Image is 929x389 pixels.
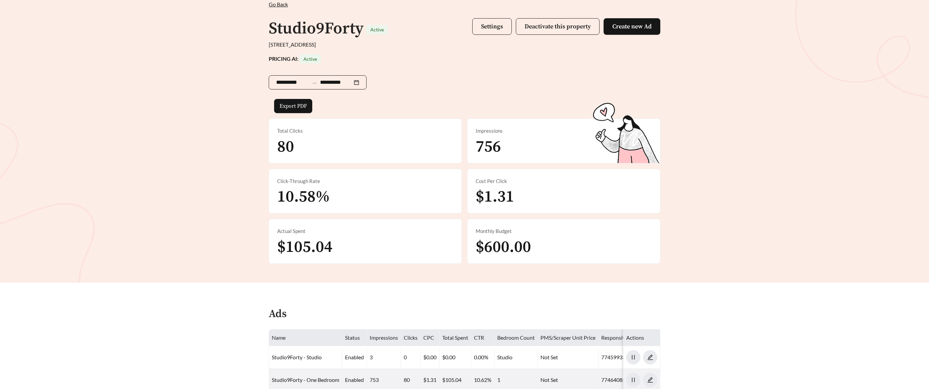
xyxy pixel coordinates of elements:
span: CTR [474,334,484,341]
a: edit [643,377,657,383]
td: 0.00% [471,346,495,369]
span: Go Back [269,1,288,7]
span: $105.04 [277,237,333,257]
td: 3 [367,346,401,369]
a: Studio9Forty - One Bedroom [272,377,339,383]
a: edit [643,354,657,360]
span: $600.00 [476,237,531,257]
span: Deactivate this property [525,23,591,30]
div: Actual Spent [277,227,453,235]
span: enabled [345,354,364,360]
div: Click-Through Rate [277,177,453,185]
span: Active [303,56,317,62]
div: [STREET_ADDRESS] [269,41,660,49]
h4: Ads [269,308,287,320]
button: Settings [472,18,512,35]
span: Active [370,27,384,32]
a: Studio9Forty - Studio [272,354,322,360]
h1: Studio9Forty [269,19,364,39]
span: Export PDF [280,102,307,110]
td: 0 [401,346,421,369]
th: Clicks [401,330,421,346]
button: pause [626,373,640,387]
button: edit [643,350,657,364]
th: Status [342,330,367,346]
th: Actions [623,330,660,346]
button: Export PDF [274,99,312,113]
th: PMS/Scraper Unit Price [538,330,599,346]
button: edit [643,373,657,387]
th: Responsive Ad Id [599,330,644,346]
td: $0.00 [421,346,440,369]
span: 10.58% [277,187,330,207]
span: swap-right [311,80,317,86]
span: CPC [423,334,434,341]
span: to [311,79,317,85]
span: Settings [481,23,503,30]
td: $0.00 [440,346,471,369]
div: Impressions [476,127,652,135]
th: Total Spent [440,330,471,346]
button: Deactivate this property [516,18,600,35]
button: pause [626,350,640,364]
th: Impressions [367,330,401,346]
span: $1.31 [476,187,514,207]
td: Not Set [538,346,599,369]
div: Cost Per Click [476,177,652,185]
strong: PRICING AI: [269,55,321,62]
span: Create new Ad [612,23,652,30]
td: 774599337765 [599,346,644,369]
span: 80 [277,137,294,157]
button: Create new Ad [604,18,660,35]
span: pause [627,377,640,383]
span: 756 [476,137,501,157]
th: Name [269,330,342,346]
th: Bedroom Count [495,330,538,346]
span: pause [627,354,640,360]
span: enabled [345,377,364,383]
div: Total Clicks [277,127,453,135]
td: Studio [495,346,538,369]
span: edit [643,377,657,383]
div: Monthly Budget [476,227,652,235]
